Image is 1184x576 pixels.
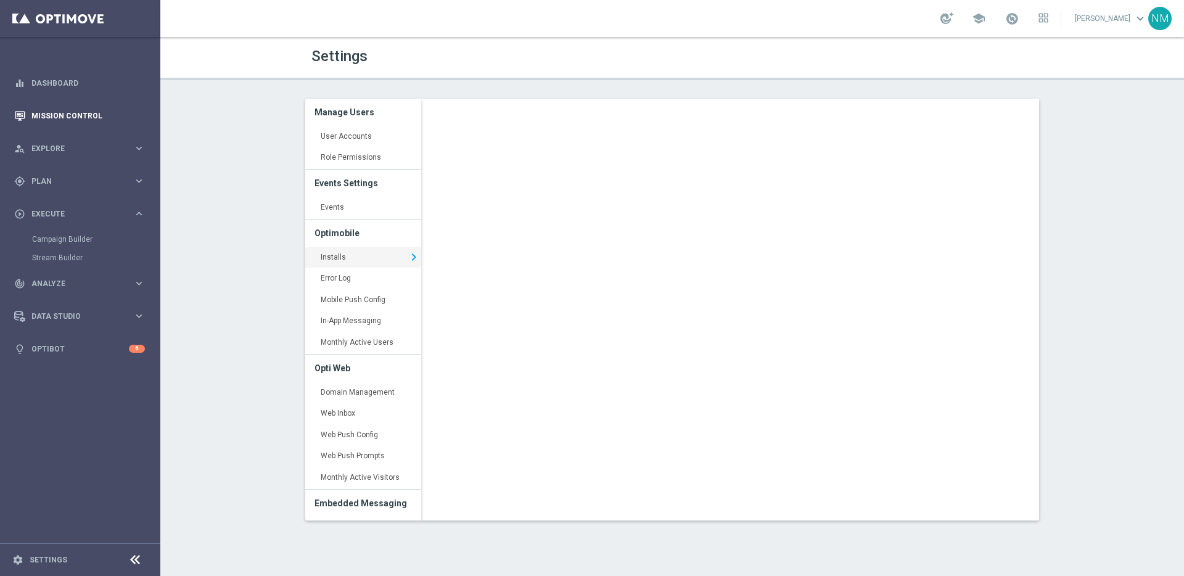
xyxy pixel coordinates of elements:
a: User Accounts [305,126,421,148]
button: person_search Explore keyboard_arrow_right [14,144,146,154]
div: 6 [129,345,145,353]
i: keyboard_arrow_right [133,142,145,154]
i: settings [12,554,23,566]
div: Campaign Builder [32,230,159,249]
span: Explore [31,145,133,152]
span: Analyze [31,280,133,287]
button: play_circle_outline Execute keyboard_arrow_right [14,209,146,219]
a: Web Inbox [305,403,421,425]
span: keyboard_arrow_down [1133,12,1147,25]
div: Plan [14,176,133,187]
button: equalizer Dashboard [14,78,146,88]
i: keyboard_arrow_right [133,278,145,289]
a: Domain Management [305,382,421,404]
i: keyboard_arrow_right [406,248,421,266]
a: Monthly Active Visitors [305,467,421,489]
i: keyboard_arrow_right [133,175,145,187]
a: Role Permissions [305,147,421,169]
i: track_changes [14,278,25,289]
a: Events [305,197,421,219]
div: Optibot [14,332,145,365]
div: Stream Builder [32,249,159,267]
button: Data Studio keyboard_arrow_right [14,311,146,321]
h3: Embedded Messaging [314,490,412,517]
button: track_changes Analyze keyboard_arrow_right [14,279,146,289]
i: lightbulb [14,344,25,355]
a: Web Push Config [305,424,421,446]
div: Execute [14,208,133,220]
span: Execute [31,210,133,218]
a: Monthly Active Users [305,332,421,354]
a: Mobile Push Config [305,289,421,311]
i: person_search [14,143,25,154]
button: gps_fixed Plan keyboard_arrow_right [14,176,146,186]
a: Error Log [305,268,421,290]
span: Plan [31,178,133,185]
button: lightbulb Optibot 6 [14,344,146,354]
div: Mission Control [14,99,145,132]
div: Explore [14,143,133,154]
span: school [972,12,985,25]
a: Settings [30,556,67,564]
i: keyboard_arrow_right [133,310,145,322]
a: Installs [305,247,421,269]
div: Analyze [14,278,133,289]
i: gps_fixed [14,176,25,187]
a: Dashboard [31,67,145,99]
a: Container Management [305,517,421,539]
a: Web Push Prompts [305,445,421,467]
i: keyboard_arrow_right [133,208,145,220]
h1: Settings [311,47,663,65]
a: [PERSON_NAME]keyboard_arrow_down [1074,9,1148,28]
div: Data Studio [14,311,133,322]
h3: Opti Web [314,355,412,382]
h3: Optimobile [314,220,412,247]
a: Stream Builder [32,253,128,263]
div: NM [1148,7,1172,30]
a: Campaign Builder [32,234,128,244]
i: equalizer [14,78,25,89]
a: Mission Control [31,99,145,132]
span: Data Studio [31,313,133,320]
a: In-App Messaging [305,310,421,332]
div: Dashboard [14,67,145,99]
h3: Events Settings [314,170,412,197]
a: Optibot [31,332,129,365]
button: Mission Control [14,111,146,121]
h3: Manage Users [314,99,412,126]
i: play_circle_outline [14,208,25,220]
